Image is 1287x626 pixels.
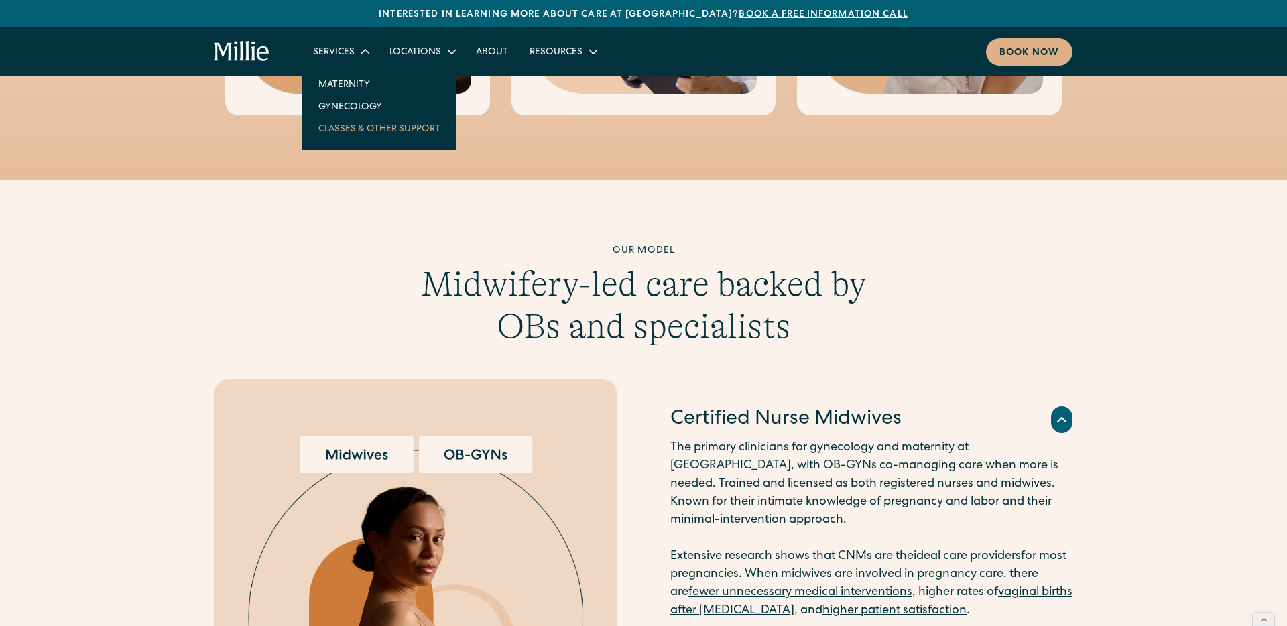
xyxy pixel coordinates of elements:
a: Book a free information call [739,10,908,19]
a: Classes & Other Support [308,117,451,139]
div: Locations [379,40,465,62]
p: The primary clinicians for gynecology and maternity at [GEOGRAPHIC_DATA], with OB-GYNs co-managin... [670,439,1072,620]
div: Services [313,46,355,60]
div: Services [302,40,379,62]
div: Locations [389,46,441,60]
h2: Midwifery-led care backed by OBs and specialists [386,263,901,347]
a: About [465,40,519,62]
a: Maternity [308,73,451,95]
a: ideal care providers [914,550,1021,562]
h4: Certified Nurse Midwives [670,405,902,434]
a: higher patient satisfaction [822,605,967,617]
a: Book now [986,38,1072,66]
nav: Services [302,62,456,150]
a: Gynecology [308,95,451,117]
div: Book now [999,46,1059,60]
div: Our model [386,244,901,258]
div: Resources [530,46,583,60]
a: fewer unnecessary medical interventions [688,586,912,599]
div: Resources [519,40,607,62]
a: home [214,41,270,62]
